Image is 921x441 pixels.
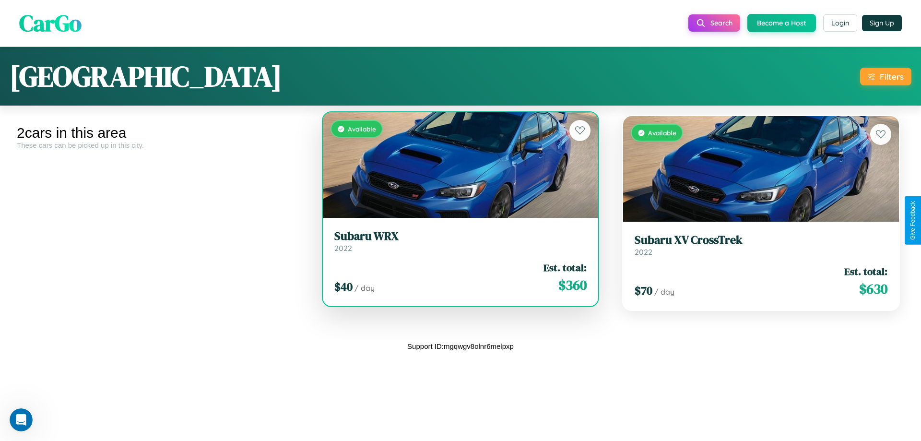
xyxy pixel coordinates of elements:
span: $ 70 [635,283,652,298]
span: Est. total: [543,261,587,274]
h3: Subaru XV CrossTrek [635,233,887,247]
span: / day [354,283,375,293]
button: Sign Up [862,15,902,31]
span: 2022 [635,247,652,257]
span: $ 630 [859,279,887,298]
button: Search [688,14,740,32]
span: Est. total: [844,264,887,278]
span: CarGo [19,7,82,39]
button: Become a Host [747,14,816,32]
h1: [GEOGRAPHIC_DATA] [10,57,282,96]
a: Subaru XV CrossTrek2022 [635,233,887,257]
span: 2022 [334,243,352,253]
span: $ 40 [334,279,353,295]
iframe: Intercom live chat [10,408,33,431]
a: Subaru WRX2022 [334,229,587,253]
div: 2 cars in this area [17,125,303,141]
div: Filters [880,72,904,82]
span: Available [648,129,676,137]
span: Available [348,125,376,133]
div: These cars can be picked up in this city. [17,141,303,149]
span: $ 360 [558,275,587,295]
button: Login [823,14,857,32]
span: Search [710,19,732,27]
div: Give Feedback [909,201,916,240]
p: Support ID: mgqwgv8olnr6melpxp [407,340,514,353]
h3: Subaru WRX [334,229,587,243]
button: Filters [860,68,911,85]
span: / day [654,287,674,297]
